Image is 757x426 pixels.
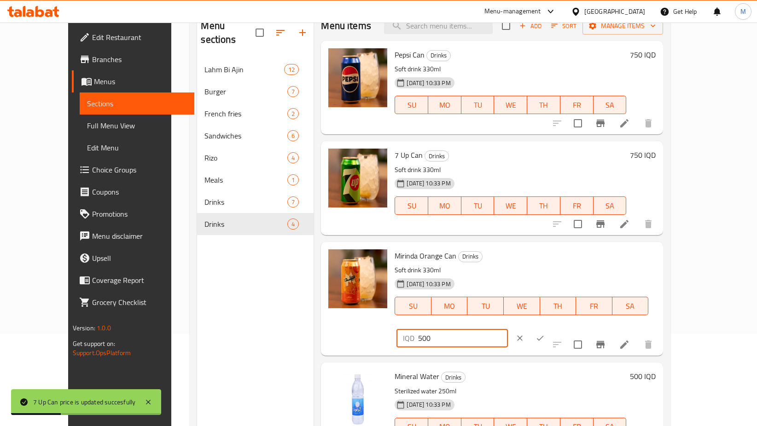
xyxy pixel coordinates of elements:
span: 4 [288,154,298,162]
div: items [284,64,299,75]
a: Promotions [72,203,195,225]
a: Edit menu item [619,219,630,230]
a: Support.OpsPlatform [73,347,131,359]
span: [DATE] 10:33 PM [403,280,454,288]
span: Lahm Bi Ajin [204,64,284,75]
span: Select section [496,16,516,35]
span: Drinks [427,50,450,61]
button: WE [494,96,527,114]
p: Sterilized water 250ml [395,386,626,397]
span: Add [518,21,543,31]
div: Lahm Bi Ajin12 [197,58,314,81]
span: TU [465,98,491,112]
span: Manage items [590,20,656,32]
div: Drinks [204,196,287,207]
h6: 750 IQD [630,48,656,61]
a: Edit Menu [80,137,195,159]
a: Menus [72,70,195,92]
div: Drinks [204,219,287,230]
span: FR [580,299,609,313]
span: WE [498,199,524,213]
a: Branches [72,48,195,70]
span: 7 [288,87,298,96]
span: 6 [288,132,298,140]
img: Mirinda Orange Can [328,249,387,308]
span: TH [544,299,573,313]
div: Drinks7 [197,191,314,213]
span: MO [432,98,458,112]
span: 2 [288,109,298,118]
a: Edit menu item [619,339,630,350]
button: ok [530,328,550,348]
span: Sort sections [269,22,291,44]
img: 7 Up Can [328,149,387,207]
button: Add [516,19,545,33]
span: Menu disclaimer [92,230,187,242]
span: MO [435,299,464,313]
button: delete [637,334,659,356]
span: Grocery Checklist [92,297,187,308]
button: TU [461,196,495,215]
span: Select to update [568,335,588,354]
button: WE [494,196,527,215]
span: 7 Up Can [395,148,423,162]
button: MO [428,96,461,114]
span: SA [597,98,623,112]
span: Mineral Water [395,369,439,383]
button: SU [395,96,428,114]
span: 12 [285,65,298,74]
span: Sort [551,21,576,31]
span: 1 [288,176,298,184]
span: 7 [288,198,298,207]
span: [DATE] 10:33 PM [403,400,454,409]
button: TH [527,196,560,215]
button: SU [395,297,431,315]
div: Drinks4 [197,213,314,235]
span: WE [507,299,536,313]
button: MO [428,196,461,215]
p: Soft drink 330ml [395,265,648,276]
a: Grocery Checklist [72,291,195,313]
span: SU [399,98,425,112]
span: Menus [94,76,187,87]
a: Coverage Report [72,269,195,291]
h6: 750 IQD [630,149,656,161]
span: Sort items [545,19,582,33]
span: SU [399,299,427,313]
span: Sections [87,98,187,109]
a: Full Menu View [80,115,195,137]
p: Soft drink 330ml [395,63,626,75]
span: Upsell [92,253,187,264]
button: delete [637,213,659,235]
div: Drinks [425,150,449,161]
h6: 500 IQD [630,370,656,383]
a: Coupons [72,181,195,203]
div: items [287,219,299,230]
span: Pepsi Can [395,48,425,62]
button: TU [467,297,504,315]
span: Mirinda Orange Can [395,249,456,263]
button: FR [576,297,612,315]
div: Burger7 [197,81,314,103]
button: Branch-specific-item [589,334,611,356]
span: French fries [204,108,287,119]
div: items [287,108,299,119]
span: Drinks [442,372,465,383]
span: WE [498,98,524,112]
div: Sandwiches6 [197,125,314,147]
span: Select to update [568,114,588,133]
span: Meals [204,174,287,185]
a: Edit Restaurant [72,26,195,48]
span: TH [531,98,557,112]
span: Edit Menu [87,142,187,153]
span: Sandwiches [204,130,287,141]
div: items [287,152,299,163]
span: MO [432,199,458,213]
span: Burger [204,86,287,97]
button: SA [594,196,627,215]
button: SA [612,297,649,315]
